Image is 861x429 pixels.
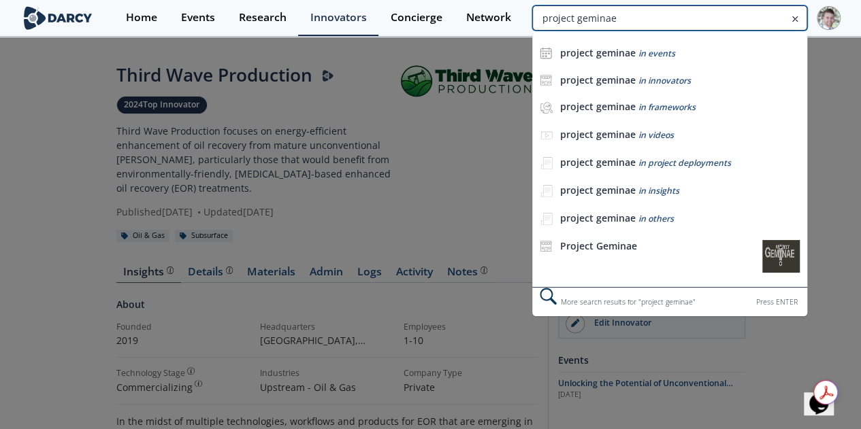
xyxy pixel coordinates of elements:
b: project geminae [560,100,636,113]
div: Events [181,12,215,23]
input: Advanced Search [532,5,807,31]
div: Innovators [310,12,367,23]
b: project geminae [560,128,636,141]
span: in innovators [638,75,691,86]
img: logo-wide.svg [21,6,95,30]
img: Profile [817,6,841,30]
span: in insights [638,185,679,196]
img: icon [540,47,552,59]
b: project geminae [560,73,636,86]
div: Press ENTER [756,295,798,309]
span: in others [638,213,674,224]
div: Research [239,12,287,23]
b: project geminae [560,46,636,59]
div: Network [466,12,511,23]
span: in project deployments [638,157,731,169]
iframe: chat widget [804,375,847,415]
div: More search results for " project geminae " [532,287,807,316]
div: Project Geminae [560,240,755,252]
span: in frameworks [638,101,696,113]
img: Project Geminae [762,240,800,273]
b: project geminae [560,156,636,169]
b: project geminae [560,184,636,196]
span: in videos [638,129,674,141]
b: project geminae [560,211,636,224]
div: Home [126,12,157,23]
img: icon [540,240,552,252]
div: Concierge [391,12,442,23]
span: in events [638,48,675,59]
img: icon [540,74,552,86]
